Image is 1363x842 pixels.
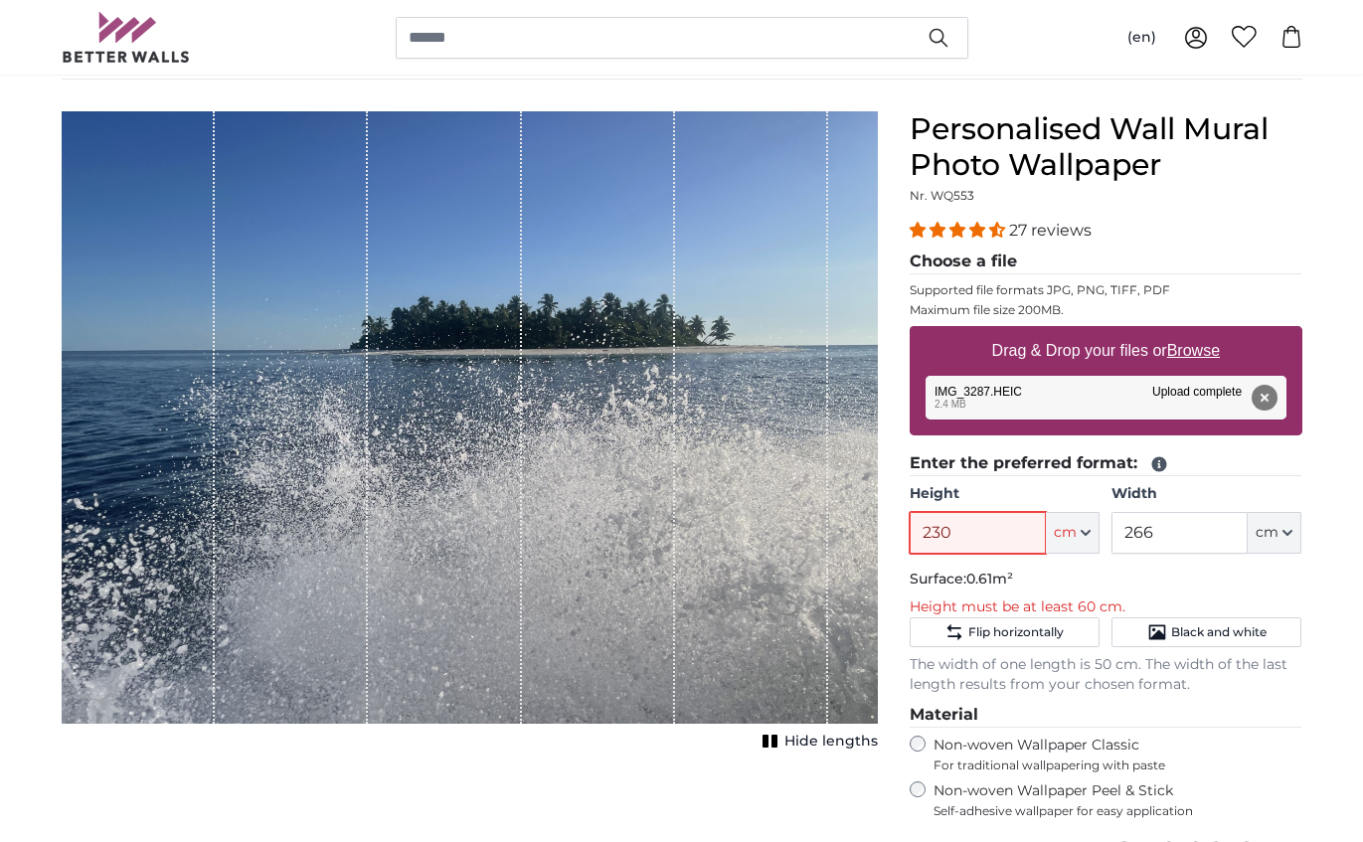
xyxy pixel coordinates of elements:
label: Non-woven Wallpaper Peel & Stick [934,781,1302,819]
p: Maximum file size 200MB. [910,302,1302,318]
button: (en) [1111,20,1172,56]
label: Width [1111,484,1301,504]
span: Nr. WQ553 [910,188,974,203]
span: cm [1054,523,1077,543]
label: Drag & Drop your files or [983,331,1227,371]
p: Height must be at least 60 cm. [910,597,1302,617]
label: Non-woven Wallpaper Classic [934,736,1302,773]
div: 1 of 1 [62,111,878,756]
label: Height [910,484,1100,504]
p: Surface: [910,570,1302,589]
img: Betterwalls [62,12,191,63]
span: 0.61m² [966,570,1013,588]
span: For traditional wallpapering with paste [934,758,1302,773]
span: Black and white [1171,624,1267,640]
span: 27 reviews [1009,221,1092,240]
span: Self-adhesive wallpaper for easy application [934,803,1302,819]
p: Supported file formats JPG, PNG, TIFF, PDF [910,282,1302,298]
p: The width of one length is 50 cm. The width of the last length results from your chosen format. [910,655,1302,695]
span: cm [1256,523,1278,543]
span: Flip horizontally [968,624,1064,640]
legend: Enter the preferred format: [910,451,1302,476]
button: Hide lengths [757,728,878,756]
span: 4.41 stars [910,221,1009,240]
legend: Material [910,703,1302,728]
button: cm [1046,512,1100,554]
button: Black and white [1111,617,1301,647]
button: cm [1248,512,1301,554]
u: Browse [1167,342,1220,359]
legend: Choose a file [910,250,1302,274]
button: Flip horizontally [910,617,1100,647]
h1: Personalised Wall Mural Photo Wallpaper [910,111,1302,183]
span: Hide lengths [784,732,878,752]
